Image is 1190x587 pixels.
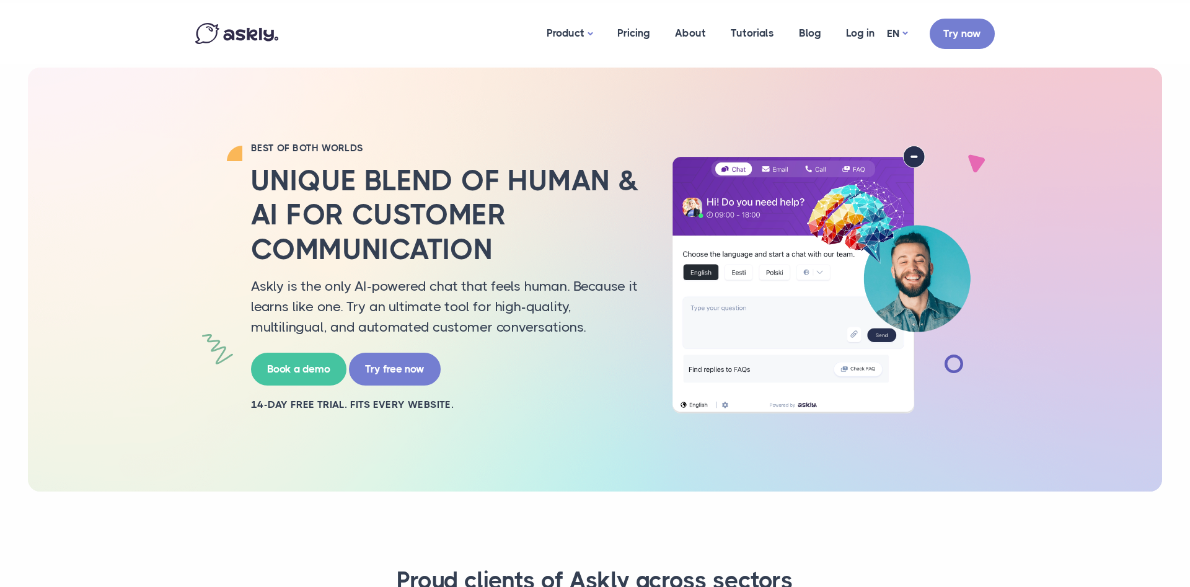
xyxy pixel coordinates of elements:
[195,23,278,44] img: Askly
[834,3,887,63] a: Log in
[718,3,787,63] a: Tutorials
[251,142,641,154] h2: BEST OF BOTH WORLDS
[930,19,995,49] a: Try now
[663,3,718,63] a: About
[787,3,834,63] a: Blog
[887,25,907,43] a: EN
[534,3,605,64] a: Product
[251,164,641,267] h2: Unique blend of human & AI for customer communication
[349,353,441,386] a: Try free now
[251,353,346,386] a: Book a demo
[605,3,663,63] a: Pricing
[660,146,982,413] img: AI multilingual chat
[251,276,641,337] p: Askly is the only AI-powered chat that feels human. Because it learns like one. Try an ultimate t...
[251,398,641,412] h2: 14-day free trial. Fits every website.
